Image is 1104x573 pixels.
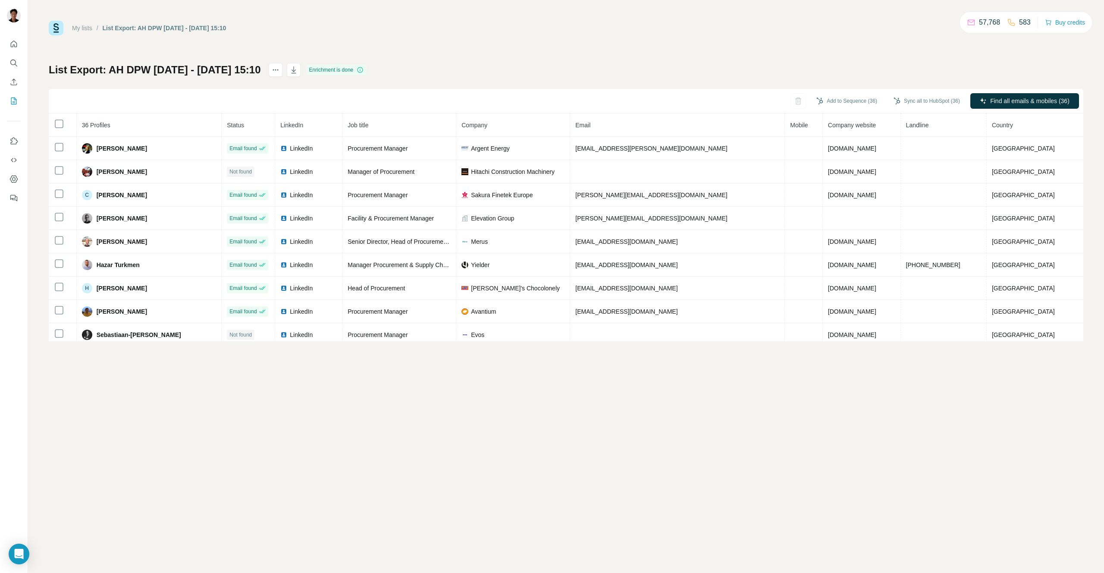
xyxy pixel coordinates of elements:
span: [PERSON_NAME] [97,214,147,223]
p: 57,768 [979,17,1000,28]
span: [GEOGRAPHIC_DATA] [992,215,1055,222]
span: Landline [906,122,929,129]
img: company-logo [461,261,468,268]
span: Argent Energy [471,144,510,153]
span: Hitachi Construction Machinery [471,167,555,176]
span: Email found [229,191,257,199]
img: Avatar [82,236,92,247]
span: Procurement Manager [348,331,408,338]
span: [DOMAIN_NAME] [828,238,876,245]
span: [PERSON_NAME][EMAIL_ADDRESS][DOMAIN_NAME] [575,192,727,198]
button: Feedback [7,190,21,206]
img: Avatar [82,143,92,154]
span: Email found [229,145,257,152]
span: [PERSON_NAME][EMAIL_ADDRESS][DOMAIN_NAME] [575,215,727,222]
span: Not found [229,331,252,339]
span: [DOMAIN_NAME] [828,331,876,338]
span: Manager Procurement & Supply Chain & Facilities [348,261,482,268]
span: Company website [828,122,876,129]
span: [DOMAIN_NAME] [828,145,876,152]
span: [PERSON_NAME] [97,284,147,293]
button: Sync all to HubSpot (36) [888,94,966,107]
span: Procurement Manager [348,308,408,315]
div: List Export: AH DPW [DATE] - [DATE] 15:10 [103,24,226,32]
img: company-logo [461,286,468,290]
span: Hazar Turkmen [97,261,140,269]
button: Search [7,55,21,71]
span: [PERSON_NAME] [97,144,147,153]
span: Email found [229,238,257,246]
span: Email found [229,284,257,292]
a: My lists [72,25,92,31]
span: Elevation Group [471,214,514,223]
img: LinkedIn logo [280,331,287,338]
span: Evos [471,331,484,339]
img: LinkedIn logo [280,145,287,152]
div: Enrichment is done [307,65,367,75]
span: [DOMAIN_NAME] [828,261,876,268]
span: [DOMAIN_NAME] [828,308,876,315]
button: Use Surfe on LinkedIn [7,133,21,149]
span: Merus [471,237,488,246]
span: 36 Profiles [82,122,110,129]
span: Yielder [471,261,489,269]
img: company-logo [461,145,468,152]
img: company-logo [461,331,468,338]
span: Company [461,122,487,129]
span: [PERSON_NAME] [97,191,147,199]
h1: List Export: AH DPW [DATE] - [DATE] 15:10 [49,63,261,77]
span: [EMAIL_ADDRESS][DOMAIN_NAME] [575,238,677,245]
img: company-logo [461,238,468,245]
span: LinkedIn [290,237,313,246]
img: LinkedIn logo [280,238,287,245]
span: [PERSON_NAME] [97,167,147,176]
span: [PHONE_NUMBER] [906,261,960,268]
span: LinkedIn [290,307,313,316]
span: Email [575,122,590,129]
img: Avatar [7,9,21,22]
span: [GEOGRAPHIC_DATA] [992,261,1055,268]
img: Avatar [82,213,92,224]
div: Open Intercom Messenger [9,544,29,564]
img: Surfe Logo [49,21,63,35]
span: Procurement Manager [348,192,408,198]
img: Avatar [82,167,92,177]
span: [GEOGRAPHIC_DATA] [992,285,1055,292]
span: Sebastiaan-[PERSON_NAME] [97,331,181,339]
button: Add to Sequence (36) [810,94,883,107]
span: Job title [348,122,368,129]
span: [PERSON_NAME] [97,307,147,316]
span: Sakura Finetek Europe [471,191,533,199]
img: company-logo [461,308,468,315]
img: Avatar [82,306,92,317]
img: LinkedIn logo [280,308,287,315]
span: Country [992,122,1013,129]
button: Dashboard [7,171,21,187]
span: LinkedIn [290,167,313,176]
img: LinkedIn logo [280,192,287,198]
button: Use Surfe API [7,152,21,168]
span: [GEOGRAPHIC_DATA] [992,145,1055,152]
img: company-logo [461,192,468,198]
span: Email found [229,214,257,222]
span: [DOMAIN_NAME] [828,285,876,292]
span: LinkedIn [290,261,313,269]
span: [GEOGRAPHIC_DATA] [992,308,1055,315]
img: LinkedIn logo [280,261,287,268]
img: company-logo [461,168,468,175]
span: [DOMAIN_NAME] [828,168,876,175]
img: Avatar [82,330,92,340]
span: [GEOGRAPHIC_DATA] [992,331,1055,338]
span: Status [227,122,244,129]
span: [PERSON_NAME]'s Chocolonely [471,284,560,293]
div: C [82,190,92,200]
span: LinkedIn [290,191,313,199]
span: [GEOGRAPHIC_DATA] [992,168,1055,175]
p: 583 [1019,17,1031,28]
span: [EMAIL_ADDRESS][DOMAIN_NAME] [575,285,677,292]
span: LinkedIn [290,284,313,293]
span: [PERSON_NAME] [97,237,147,246]
span: Facility & Procurement Manager [348,215,434,222]
img: LinkedIn logo [280,215,287,222]
span: Head of Procurement [348,285,405,292]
